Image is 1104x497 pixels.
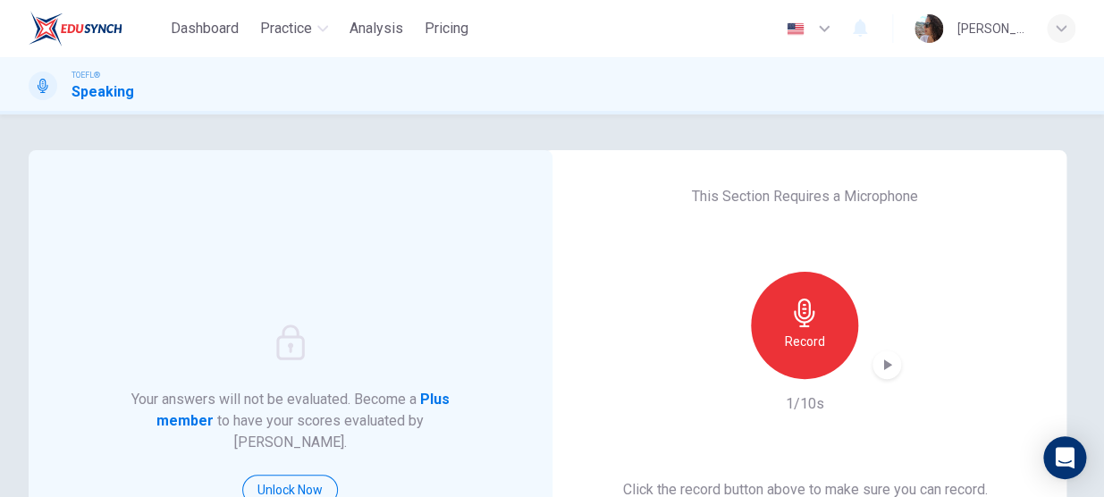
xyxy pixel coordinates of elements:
[72,81,134,103] h1: Speaking
[784,22,806,36] img: en
[72,69,100,81] span: TOEFL®
[29,11,164,46] a: EduSynch logo
[425,18,468,39] span: Pricing
[692,186,918,207] h6: This Section Requires a Microphone
[29,11,122,46] img: EduSynch logo
[786,393,824,415] h6: 1/10s
[914,14,943,43] img: Profile picture
[253,13,335,45] button: Practice
[260,18,312,39] span: Practice
[129,389,451,453] h6: Your answers will not be evaluated. Become a to have your scores evaluated by [PERSON_NAME].
[342,13,410,45] button: Analysis
[417,13,476,45] button: Pricing
[171,18,239,39] span: Dashboard
[164,13,246,45] button: Dashboard
[751,272,858,379] button: Record
[785,331,825,352] h6: Record
[957,18,1025,39] div: [PERSON_NAME]
[1043,436,1086,479] div: Open Intercom Messenger
[350,18,403,39] span: Analysis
